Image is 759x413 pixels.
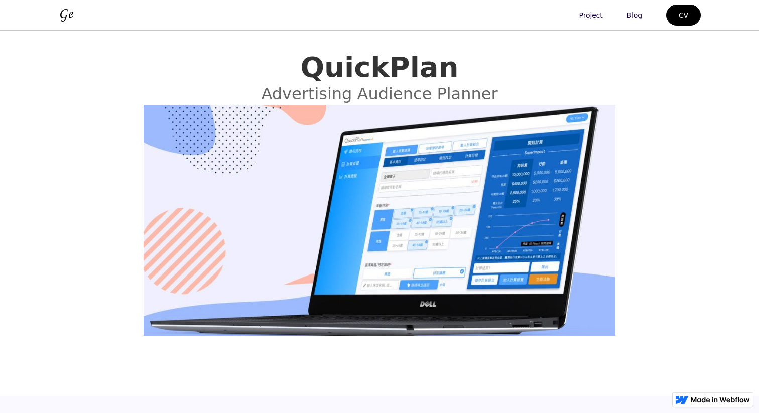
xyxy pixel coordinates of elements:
img: Made in Webflow [691,397,750,403]
a: Blog [615,5,654,25]
h4: Advertising Audience Planner [144,84,615,105]
h1: QuickPlan [144,50,615,84]
a: CV [666,5,701,26]
a: Project [567,5,615,25]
